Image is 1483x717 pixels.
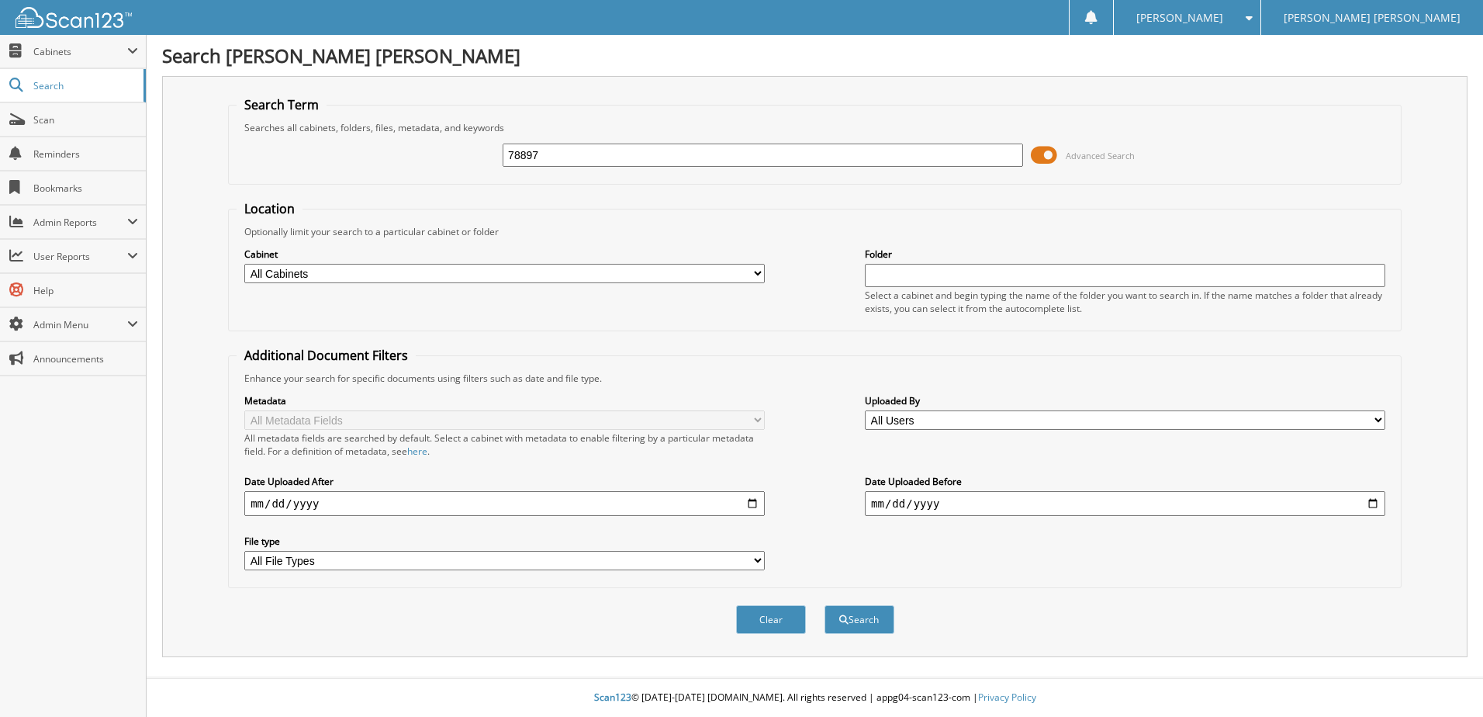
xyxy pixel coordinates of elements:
img: scan123-logo-white.svg [16,7,132,28]
div: All metadata fields are searched by default. Select a cabinet with metadata to enable filtering b... [244,431,765,458]
a: here [407,445,427,458]
div: Optionally limit your search to a particular cabinet or folder [237,225,1393,238]
span: Scan123 [594,691,631,704]
h1: Search [PERSON_NAME] [PERSON_NAME] [162,43,1467,68]
div: © [DATE]-[DATE] [DOMAIN_NAME]. All rights reserved | appg04-scan123-com | [147,679,1483,717]
div: Searches all cabinets, folders, files, metadata, and keywords [237,121,1393,134]
span: Help [33,284,138,297]
legend: Location [237,200,302,217]
span: Advanced Search [1066,150,1135,161]
label: Metadata [244,394,765,407]
span: User Reports [33,250,127,263]
span: Search [33,79,136,92]
iframe: Chat Widget [1405,643,1483,717]
button: Search [824,605,894,634]
span: [PERSON_NAME] [PERSON_NAME] [1284,13,1461,23]
span: Admin Menu [33,318,127,331]
span: Admin Reports [33,216,127,229]
span: [PERSON_NAME] [1136,13,1223,23]
legend: Additional Document Filters [237,347,416,364]
button: Clear [736,605,806,634]
div: Enhance your search for specific documents using filters such as date and file type. [237,372,1393,385]
label: File type [244,535,765,548]
label: Date Uploaded Before [865,475,1385,488]
label: Date Uploaded After [244,475,765,488]
span: Scan [33,113,138,126]
span: Bookmarks [33,182,138,195]
label: Uploaded By [865,394,1385,407]
div: Select a cabinet and begin typing the name of the folder you want to search in. If the name match... [865,289,1385,315]
a: Privacy Policy [978,691,1036,704]
span: Cabinets [33,45,127,58]
label: Folder [865,248,1385,261]
input: start [244,491,765,516]
span: Announcements [33,352,138,365]
input: end [865,491,1385,516]
label: Cabinet [244,248,765,261]
span: Reminders [33,147,138,161]
legend: Search Term [237,96,327,113]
